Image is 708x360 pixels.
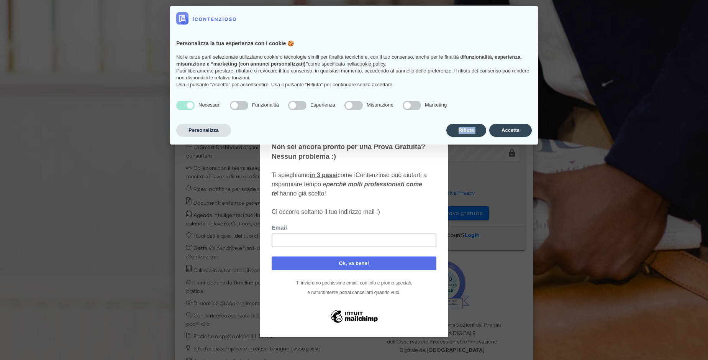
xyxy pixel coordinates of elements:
a: Intuit Mailchimp [70,255,118,273]
h2: Personalizza la tua esperienza con i cookie 🍪 [176,40,532,48]
p: Noi e terze parti selezionate utilizziamo cookie o tecnologie simili per finalità tecniche e, con... [176,54,532,67]
span: Non sei ancora pronto per una Prova Gratuita? Nessun problema :) [11,89,165,106]
img: Intuit Mailchimp logo [70,255,118,270]
strong: in 3 passi [49,118,77,124]
input: Ok, va bene! [11,202,176,216]
span: Necessari [198,102,221,108]
strong: funzionalità, esperienza, misurazione e “marketing (con annunci personalizzati)” [176,54,522,67]
button: Personalizza [176,124,231,137]
img: logo [176,12,236,25]
span: Marketing [425,102,447,108]
strong: perché molti professionisti come te [11,127,162,143]
span: Funzionalità [252,102,279,108]
p: Usa il pulsante “Accetta” per acconsentire. Usa il pulsante “Rifiuta” per continuare senza accett... [176,81,532,88]
a: cookie policy - il link si apre in una nuova scheda [357,61,385,67]
button: Ok, va bene! [8,12,52,25]
span: Ti invieremo pochissime email, con info e promo speciali, e naturalmente potrai cancellarti quand... [36,226,152,241]
span: Misurazione [367,102,393,108]
label: Email [11,170,176,179]
span: Esperienza [310,102,335,108]
button: Rifiuta [446,124,486,137]
button: Accetta [489,124,532,137]
span: Ti spieghiamo come iContenzioso può aiutarti a risparmiare tempo e l'hanno già scelto! Ci occorre... [11,118,167,161]
p: Puoi liberamente prestare, rifiutare o revocare il tuo consenso, in qualsiasi momento, accedendo ... [176,67,532,81]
